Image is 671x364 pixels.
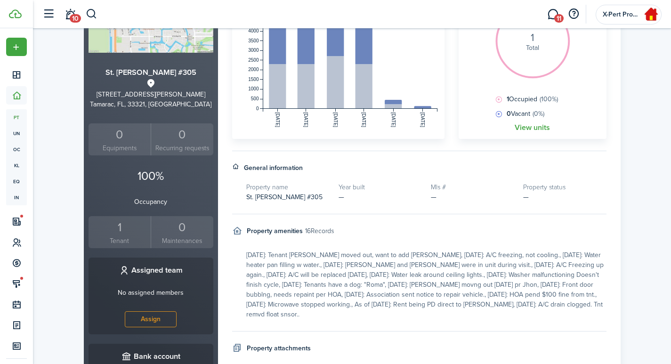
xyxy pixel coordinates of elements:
[154,126,211,144] div: 0
[86,6,97,22] button: Search
[6,109,27,125] a: pt
[89,167,213,185] p: 100%
[9,9,22,18] img: TenantCloud
[246,250,606,319] div: [DATE]: Tenant [PERSON_NAME] moved out, want to add [PERSON_NAME], [DATE]: A/C freezing, not cool...
[248,77,259,82] tspan: 1500
[134,351,180,363] h3: Bank account
[89,67,213,79] h3: St. [PERSON_NAME] #305
[644,7,659,22] img: X-Pert Property Services
[89,197,213,207] p: Occupancy
[526,43,539,53] span: Total
[566,6,582,22] button: Open resource center
[89,216,151,249] a: 1Tenant
[91,126,149,144] div: 0
[6,189,27,205] a: in
[248,87,259,92] tspan: 1000
[275,113,280,128] tspan: [DATE]
[504,109,544,119] span: Vacant
[91,236,149,246] small: Tenant
[603,11,640,18] span: X-Pert Property Services
[154,236,211,246] small: Maintenances
[248,67,259,72] tspan: 2000
[154,143,211,153] small: Recurring requests
[531,32,534,43] i: 1
[151,216,213,249] a: 0Maintenances
[523,182,606,192] h5: Property status
[507,94,509,104] b: 1
[131,265,183,276] h3: Assigned team
[256,106,259,111] tspan: 0
[247,343,311,353] h4: Property attachments
[339,192,344,202] span: —
[332,113,338,128] tspan: [DATE]
[246,192,323,202] span: St. [PERSON_NAME] #305
[91,143,149,153] small: Equipments
[70,14,81,23] span: 10
[6,141,27,157] a: oc
[6,38,27,56] button: Open menu
[533,109,544,119] span: (0%)
[305,226,334,236] small: 16 Records
[431,182,514,192] h5: Mls #
[504,94,558,104] span: Occupied
[89,99,213,109] div: Tamarac, FL, 33321, [GEOGRAPHIC_DATA]
[251,96,259,101] tspan: 500
[6,157,27,173] a: kl
[91,218,149,236] div: 1
[420,113,425,128] tspan: [DATE]
[40,5,57,23] button: Open sidebar
[125,311,177,327] button: Assign
[244,163,303,173] h4: General information
[246,182,329,192] h5: Property name
[544,2,562,26] a: Messaging
[390,113,396,128] tspan: [DATE]
[248,38,259,43] tspan: 3500
[361,113,366,128] tspan: [DATE]
[431,192,437,202] span: —
[540,94,558,104] span: (100%)
[61,2,79,26] a: Notifications
[89,123,151,156] a: 0Equipments
[248,57,259,63] tspan: 2500
[247,226,303,236] h4: Property amenities
[339,182,421,192] h5: Year built
[118,288,184,298] p: No assigned members
[151,123,213,156] a: 0 Recurring requests
[6,173,27,189] a: eq
[523,192,529,202] span: —
[515,123,550,132] a: View units
[6,125,27,141] a: un
[248,28,259,33] tspan: 4000
[507,109,511,119] b: 0
[154,218,211,236] div: 0
[303,113,308,128] tspan: [DATE]
[554,14,564,23] span: 11
[89,89,213,99] div: [STREET_ADDRESS][PERSON_NAME]
[248,48,259,53] tspan: 3000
